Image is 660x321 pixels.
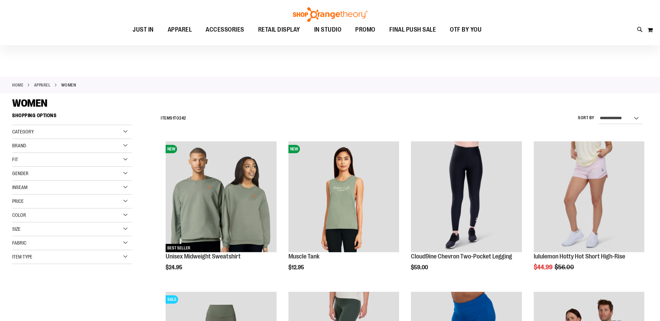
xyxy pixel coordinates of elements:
[12,97,47,109] span: WOMEN
[258,22,300,38] span: RETAIL DISPLAY
[179,116,186,121] span: 242
[168,22,192,38] span: APPAREL
[288,253,319,260] a: Muscle Tank
[355,22,375,38] span: PROMO
[61,82,76,88] strong: WOMEN
[534,141,644,253] a: lululemon Hotty Hot Short High-Rise
[12,157,18,162] span: Fit
[407,138,525,288] div: product
[12,82,23,88] a: Home
[389,22,436,38] span: FINAL PUSH SALE
[285,138,403,288] div: product
[534,253,625,260] a: lululemon Hotty Hot Short High-Rise
[166,253,241,260] a: Unisex Midweight Sweatshirt
[411,141,522,252] img: Cloud9ine Chevron Two-Pocket Legging
[206,22,244,38] span: ACCESSORIES
[162,138,280,288] div: product
[555,264,575,271] span: $56.00
[314,22,342,38] span: IN STUDIO
[411,141,522,253] a: Cloud9ine Chevron Two-Pocket Legging
[534,141,644,252] img: lululemon Hotty Hot Short High-Rise
[12,226,21,232] span: Size
[450,22,482,38] span: OTF BY YOU
[530,138,648,288] div: product
[12,109,132,125] strong: Shopping Options
[166,295,178,304] span: SALE
[133,22,154,38] span: JUST IN
[34,82,51,88] a: APPAREL
[166,145,177,153] span: NEW
[12,240,26,246] span: Fabric
[12,171,29,176] span: Gender
[288,264,305,271] span: $12.95
[161,113,186,124] h2: Items to
[12,129,34,134] span: Category
[288,145,300,153] span: NEW
[288,141,399,253] a: Muscle TankNEW
[12,184,27,190] span: Inseam
[173,116,174,121] span: 1
[12,254,32,260] span: Item Type
[292,7,368,22] img: Shop Orangetheory
[534,264,554,271] span: $44.99
[166,264,183,271] span: $24.95
[166,141,276,253] a: Unisex Midweight SweatshirtNEWBEST SELLER
[12,143,26,148] span: Brand
[12,198,24,204] span: Price
[166,244,192,252] span: BEST SELLER
[12,212,26,218] span: Color
[411,264,429,271] span: $59.00
[578,115,595,121] label: Sort By
[288,141,399,252] img: Muscle Tank
[166,141,276,252] img: Unisex Midweight Sweatshirt
[411,253,512,260] a: Cloud9ine Chevron Two-Pocket Legging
